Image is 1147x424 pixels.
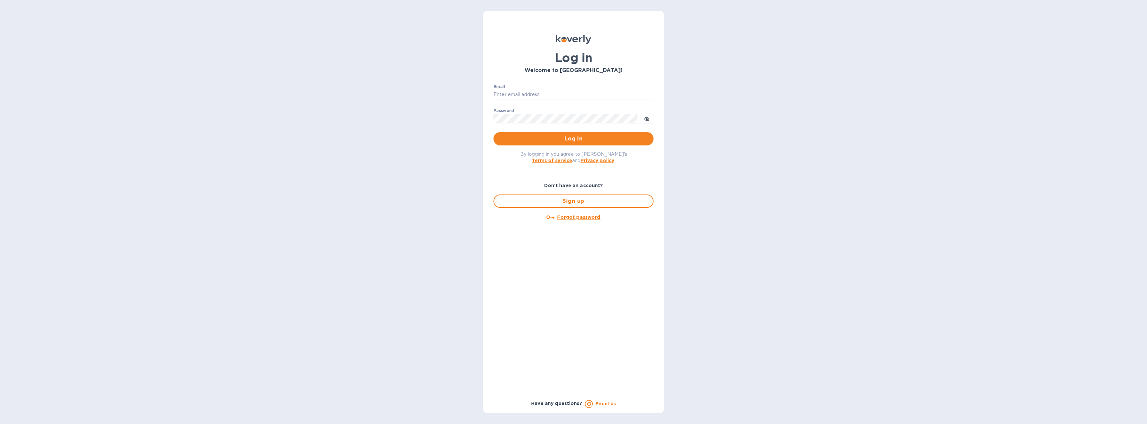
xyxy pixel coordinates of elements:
button: Sign up [493,194,654,208]
a: Email us [596,401,616,406]
h1: Log in [493,51,654,65]
span: Log in [499,135,648,143]
input: Enter email address [493,90,654,100]
img: Koverly [556,35,591,44]
b: Don't have an account? [544,183,603,188]
span: By logging in you agree to [PERSON_NAME]'s and . [520,151,627,163]
span: Sign up [499,197,648,205]
button: toggle password visibility [640,112,654,125]
a: Terms of service [532,158,572,163]
label: Password [493,109,514,113]
u: Forgot password [557,215,600,220]
h3: Welcome to [GEOGRAPHIC_DATA]! [493,67,654,74]
label: Email [493,85,505,89]
a: Privacy policy [581,158,614,163]
button: Log in [493,132,654,145]
b: Have any questions? [531,401,582,406]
